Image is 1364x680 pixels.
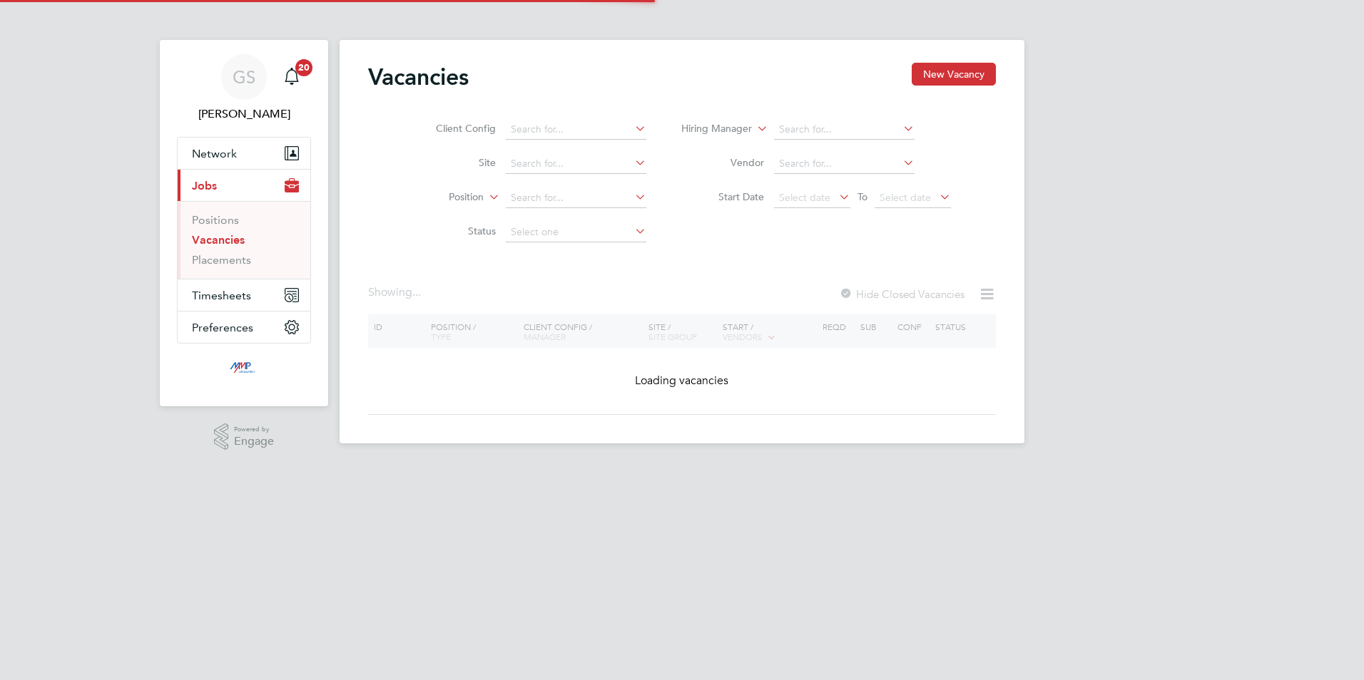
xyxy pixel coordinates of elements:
a: 20 [278,54,306,100]
input: Search for... [506,188,646,208]
button: Network [178,138,310,169]
button: Preferences [178,311,310,343]
label: Client Config [414,122,496,135]
a: Placements [192,253,251,267]
a: Vacancies [192,233,245,247]
img: mmpconsultancy-logo-retina.png [224,358,265,381]
input: Search for... [506,120,646,140]
a: Powered byEngage [214,423,275,450]
input: Search for... [506,154,646,174]
a: Go to home page [177,358,311,381]
span: Timesheets [192,289,251,302]
label: Site [414,156,496,169]
label: Hide Closed Vacancies [839,287,965,301]
label: Hiring Manager [670,122,752,136]
label: Vendor [682,156,764,169]
input: Select one [506,222,646,242]
button: Jobs [178,170,310,201]
span: Select date [880,191,931,204]
button: Timesheets [178,279,310,311]
span: ... [412,285,421,299]
span: Engage [234,436,274,448]
span: Powered by [234,423,274,436]
div: Showing [368,285,424,300]
label: Position [402,190,484,205]
label: Start Date [682,190,764,203]
nav: Main navigation [160,40,328,406]
input: Search for... [774,120,915,140]
span: Select date [779,191,830,204]
div: Jobs [178,201,310,279]
a: GS[PERSON_NAME] [177,54,311,123]
button: New Vacancy [912,63,996,86]
span: 20 [295,59,312,76]
input: Search for... [774,154,915,174]
a: Positions [192,213,239,227]
span: George Stacey [177,105,311,123]
span: Network [192,147,237,160]
label: Status [414,225,496,237]
span: Jobs [192,179,217,192]
span: GS [233,68,255,86]
h2: Vacancies [368,63,469,91]
span: Preferences [192,321,253,334]
span: To [853,187,872,206]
